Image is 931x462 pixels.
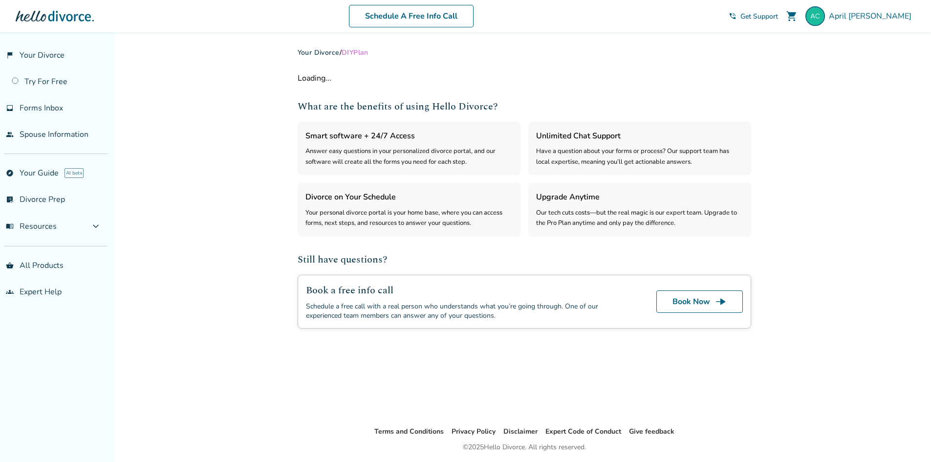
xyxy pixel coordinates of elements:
[536,208,743,229] div: Our tech cuts costs—but the real magic is our expert team. Upgrade to the Pro Plan anytime and on...
[342,48,368,57] span: DIY Plan
[452,427,496,436] a: Privacy Policy
[305,146,513,167] div: Answer easy questions in your personalized divorce portal, and our software will create all the f...
[305,191,513,203] h3: Divorce on Your Schedule
[20,103,63,113] span: Forms Inbox
[65,168,84,178] span: AI beta
[349,5,474,27] a: Schedule A Free Info Call
[503,426,538,438] li: Disclaimer
[298,48,340,57] a: Your Divorce
[536,130,743,142] h3: Unlimited Chat Support
[882,415,931,462] iframe: Chat Widget
[6,51,14,59] span: flag_2
[729,12,778,21] a: phone_in_talkGet Support
[463,441,586,453] div: © 2025 Hello Divorce. All rights reserved.
[298,252,751,267] h2: Still have questions?
[6,104,14,112] span: inbox
[298,48,751,57] div: /
[306,302,633,320] div: Schedule a free call with a real person who understands what you’re going through. One of our exp...
[6,196,14,203] span: list_alt_check
[298,73,751,84] div: Loading...
[629,426,674,438] li: Give feedback
[298,99,751,114] h2: What are the benefits of using Hello Divorce?
[536,191,743,203] h3: Upgrade Anytime
[656,290,743,313] a: Book Nowline_end_arrow
[786,10,798,22] span: shopping_cart
[305,208,513,229] div: Your personal divorce portal is your home base, where you can access forms, next steps, and resou...
[715,296,727,308] span: line_end_arrow
[829,11,915,22] span: April [PERSON_NAME]
[6,288,14,296] span: groups
[6,131,14,138] span: people
[740,12,778,21] span: Get Support
[536,146,743,167] div: Have a question about your forms or process? Our support team has local expertise, meaning you’ll...
[305,130,513,142] h3: Smart software + 24/7 Access
[545,427,621,436] a: Expert Code of Conduct
[374,427,444,436] a: Terms and Conditions
[805,6,825,26] img: cardwelltx@gmail.com
[6,222,14,230] span: menu_book
[306,283,633,298] h2: Book a free info call
[6,262,14,269] span: shopping_basket
[729,12,736,20] span: phone_in_talk
[6,221,57,232] span: Resources
[90,220,102,232] span: expand_more
[6,169,14,177] span: explore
